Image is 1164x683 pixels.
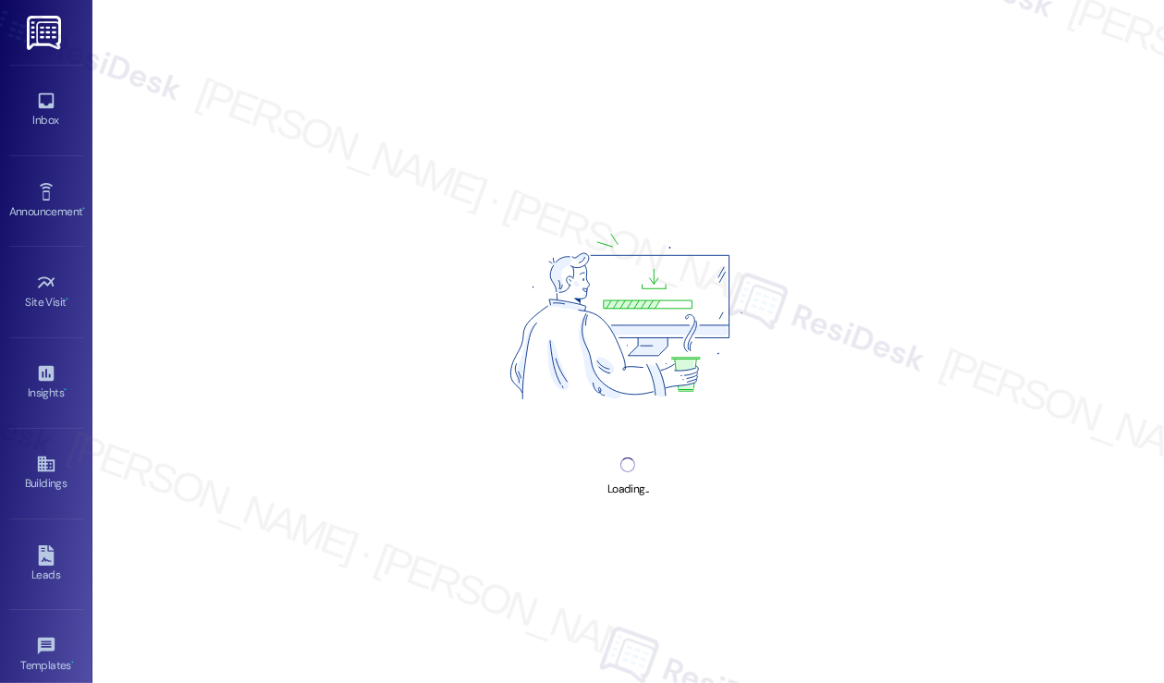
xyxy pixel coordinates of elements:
[9,540,83,590] a: Leads
[9,630,83,680] a: Templates •
[9,85,83,135] a: Inbox
[9,267,83,317] a: Site Visit •
[71,656,74,669] span: •
[67,293,69,306] span: •
[9,448,83,498] a: Buildings
[64,384,67,396] span: •
[27,16,65,50] img: ResiDesk Logo
[82,202,85,215] span: •
[9,358,83,408] a: Insights •
[607,480,649,499] div: Loading...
